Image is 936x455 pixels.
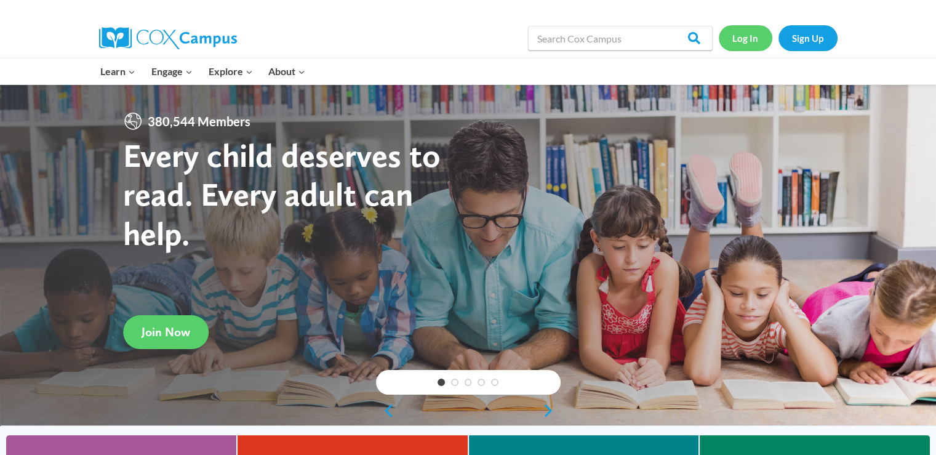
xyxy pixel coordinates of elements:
[142,324,190,339] span: Join Now
[99,27,237,49] img: Cox Campus
[93,58,313,84] nav: Primary Navigation
[376,398,561,423] div: content slider buttons
[491,379,498,386] a: 5
[528,26,713,50] input: Search Cox Campus
[478,379,485,386] a: 4
[123,135,441,253] strong: Every child deserves to read. Every adult can help.
[719,25,772,50] a: Log In
[201,58,261,84] button: Child menu of Explore
[451,379,458,386] a: 2
[123,315,209,349] a: Join Now
[465,379,472,386] a: 3
[719,25,838,50] nav: Secondary Navigation
[143,58,201,84] button: Child menu of Engage
[376,403,394,418] a: previous
[260,58,313,84] button: Child menu of About
[93,58,144,84] button: Child menu of Learn
[778,25,838,50] a: Sign Up
[542,403,561,418] a: next
[143,111,255,131] span: 380,544 Members
[438,379,445,386] a: 1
